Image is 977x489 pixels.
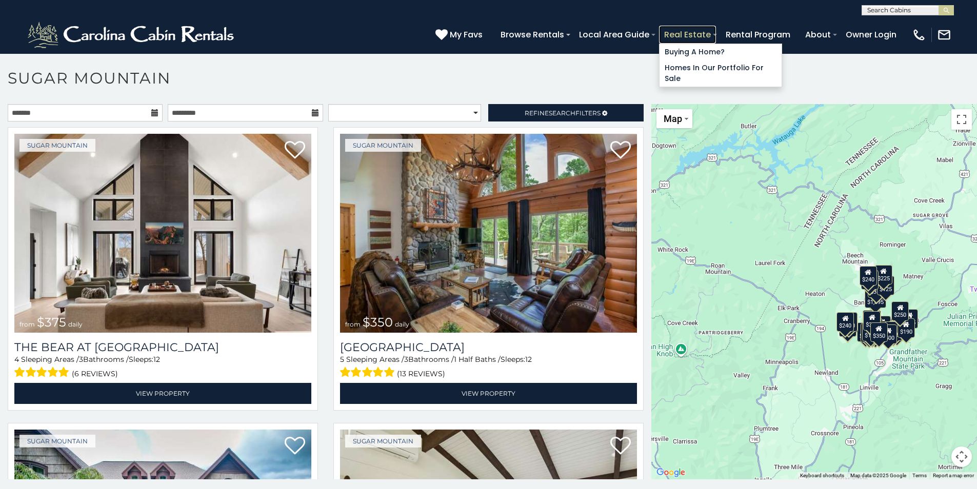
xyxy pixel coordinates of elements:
a: Sugar Mountain [345,435,421,447]
a: The Bear At Sugar Mountain from $375 daily [14,134,311,333]
h3: Grouse Moor Lodge [340,340,637,354]
span: 4 [14,355,19,364]
a: Sugar Mountain [345,139,421,152]
a: Sugar Mountain [19,435,95,447]
button: Change map style [656,109,692,128]
a: RefineSearchFilters [488,104,643,121]
a: About [800,26,836,44]
span: Map [664,113,682,124]
img: The Bear At Sugar Mountain [14,134,311,333]
a: View Property [14,383,311,404]
div: $500 [880,324,898,344]
span: Map data ©2025 Google [850,473,906,478]
span: (13 reviews) [397,367,445,380]
span: daily [395,320,409,328]
button: Map camera controls [951,446,972,467]
img: mail-regular-white.png [937,28,951,42]
a: Open this area in Google Maps (opens a new window) [654,466,688,479]
a: Owner Login [841,26,902,44]
div: $190 [863,310,881,330]
a: The Bear At [GEOGRAPHIC_DATA] [14,340,311,354]
button: Keyboard shortcuts [800,472,844,479]
span: My Favs [450,28,483,41]
span: Search [549,109,575,117]
div: $175 [863,322,880,341]
span: 1 Half Baths / [454,355,501,364]
span: $350 [363,315,393,330]
div: $190 [898,318,915,338]
div: $1,095 [865,289,887,308]
div: $195 [885,321,903,341]
button: Toggle fullscreen view [951,109,972,130]
a: Add to favorites [610,140,631,161]
span: Refine Filters [525,109,601,117]
a: My Favs [435,28,485,42]
span: 5 [340,355,344,364]
img: Google [654,466,688,479]
a: Report a map error [933,473,974,478]
div: $350 [870,322,888,342]
img: phone-regular-white.png [912,28,926,42]
span: $375 [37,315,66,330]
a: Rental Program [721,26,795,44]
a: Browse Rentals [495,26,569,44]
span: from [345,320,361,328]
div: $240 [860,266,877,286]
img: White-1-2.png [26,19,238,50]
div: $200 [874,316,891,335]
a: View Property [340,383,637,404]
span: 12 [153,355,160,364]
span: (6 reviews) [72,367,118,380]
span: 3 [79,355,83,364]
a: Add to favorites [610,436,631,457]
a: Grouse Moor Lodge from $350 daily [340,134,637,333]
div: $125 [878,276,895,295]
span: 12 [525,355,532,364]
div: $240 [837,312,854,332]
a: Buying A Home? [660,44,782,60]
img: Grouse Moor Lodge [340,134,637,333]
a: [GEOGRAPHIC_DATA] [340,340,637,354]
h3: The Bear At Sugar Mountain [14,340,311,354]
div: Sleeping Areas / Bathrooms / Sleeps: [14,354,311,380]
a: Homes in Our Portfolio For Sale [660,60,782,87]
a: Terms [912,473,927,478]
a: Add to favorites [285,436,305,457]
div: $155 [861,323,878,342]
a: Real Estate [659,26,716,44]
a: Local Area Guide [574,26,654,44]
a: Sugar Mountain [19,139,95,152]
div: Sleeping Areas / Bathrooms / Sleeps: [340,354,637,380]
div: $250 [892,301,909,321]
a: Add to favorites [285,140,305,161]
span: daily [68,320,83,328]
span: 3 [404,355,408,364]
div: $300 [864,311,881,331]
div: $155 [901,309,919,329]
span: from [19,320,35,328]
div: $225 [875,265,892,284]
